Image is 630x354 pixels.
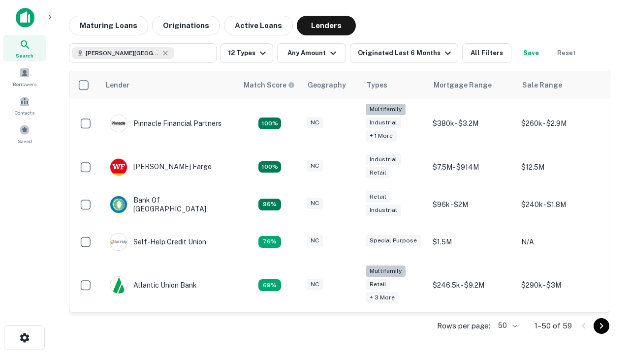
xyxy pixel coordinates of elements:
button: Active Loans [224,16,293,35]
div: Lender [106,79,129,91]
button: Any Amount [277,43,346,63]
div: Sale Range [522,79,562,91]
h6: Match Score [244,80,293,90]
button: Save your search to get updates of matches that match your search criteria. [515,43,547,63]
div: Matching Properties: 11, hasApolloMatch: undefined [258,236,281,248]
iframe: Chat Widget [581,275,630,323]
span: Saved [18,137,32,145]
div: Pinnacle Financial Partners [110,115,221,132]
button: All Filters [462,43,511,63]
div: Industrial [366,154,401,165]
img: picture [110,196,127,213]
div: NC [307,279,323,290]
td: $260k - $2.9M [516,99,605,148]
img: picture [110,159,127,176]
td: $290k - $3M [516,261,605,310]
img: picture [110,234,127,250]
img: picture [110,277,127,294]
th: Sale Range [516,71,605,99]
td: $246.5k - $9.2M [428,261,516,310]
div: Matching Properties: 15, hasApolloMatch: undefined [258,161,281,173]
div: Retail [366,191,390,203]
td: $96k - $2M [428,186,516,223]
div: Matching Properties: 10, hasApolloMatch: undefined [258,279,281,291]
p: 1–50 of 59 [535,320,572,332]
div: Capitalize uses an advanced AI algorithm to match your search with the best lender. The match sco... [244,80,295,90]
div: Mortgage Range [434,79,492,91]
button: Lenders [297,16,356,35]
th: Lender [100,71,238,99]
div: Self-help Credit Union [110,233,206,251]
div: Industrial [366,205,401,216]
div: NC [307,117,323,128]
img: capitalize-icon.png [16,8,34,28]
th: Types [361,71,428,99]
div: Matching Properties: 14, hasApolloMatch: undefined [258,199,281,210]
span: Search [16,52,33,59]
th: Mortgage Range [428,71,516,99]
button: Originations [152,16,220,35]
td: N/A [516,223,605,261]
div: Geography [308,79,346,91]
td: $380k - $3.2M [428,99,516,148]
div: Special Purpose [366,235,421,246]
a: Saved [3,120,46,147]
p: Rows per page: [437,320,490,332]
button: Maturing Loans [69,16,148,35]
span: [PERSON_NAME][GEOGRAPHIC_DATA], [GEOGRAPHIC_DATA] [86,49,159,58]
div: Retail [366,279,390,290]
div: 50 [494,319,519,333]
a: Borrowers [3,63,46,90]
td: $7.5M - $914M [428,148,516,186]
div: + 1 more [366,130,397,142]
div: Multifamily [366,104,406,115]
button: Reset [551,43,582,63]
a: Search [3,35,46,61]
div: Retail [366,167,390,178]
button: Originated Last 6 Months [350,43,458,63]
div: Industrial [366,117,401,128]
div: [PERSON_NAME] Fargo [110,158,212,176]
div: Atlantic Union Bank [110,276,197,294]
div: Bank Of [GEOGRAPHIC_DATA] [110,196,228,213]
div: Types [367,79,387,91]
div: Matching Properties: 26, hasApolloMatch: undefined [258,118,281,129]
span: Contacts [15,109,34,117]
div: NC [307,235,323,246]
th: Geography [302,71,361,99]
td: $1.5M [428,223,516,261]
button: 12 Types [220,43,273,63]
div: + 3 more [366,292,399,303]
td: $12.5M [516,148,605,186]
div: NC [307,160,323,172]
div: Multifamily [366,265,406,277]
th: Capitalize uses an advanced AI algorithm to match your search with the best lender. The match sco... [238,71,302,99]
div: NC [307,198,323,209]
div: Originated Last 6 Months [358,47,454,59]
td: $240k - $1.8M [516,186,605,223]
a: Contacts [3,92,46,118]
button: Go to next page [594,318,609,334]
span: Borrowers [13,80,36,88]
img: picture [110,115,127,132]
